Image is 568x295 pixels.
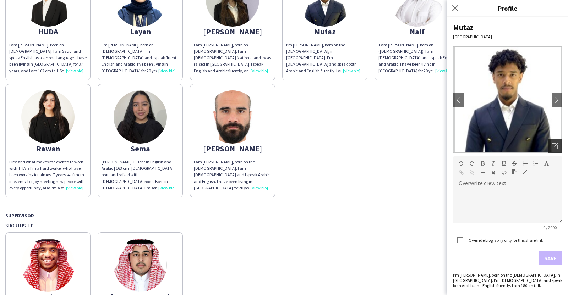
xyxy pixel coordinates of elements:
[102,145,179,152] div: Sema
[523,161,528,166] button: Unordered List
[512,169,517,175] button: Paste as plain text
[480,170,485,176] button: Horizontal Line
[501,170,506,176] button: HTML Code
[453,34,562,39] div: [GEOGRAPHIC_DATA]
[9,145,87,152] div: Rawan
[378,28,456,35] div: Naif
[512,161,517,166] button: Strikethrough
[459,161,464,166] button: Undo
[447,4,568,13] h3: Profile
[480,161,485,166] button: Bold
[9,42,87,74] div: I am [PERSON_NAME], Born on [DEMOGRAPHIC_DATA]. I am Saudi and I speak English as a second langua...
[544,161,549,166] button: Text Color
[102,159,179,191] div: [PERSON_NAME], Fluent in English and Arabic | 163 cm | [DEMOGRAPHIC_DATA] born and raised with [D...
[102,42,179,74] div: I’m [PERSON_NAME], born on [DEMOGRAPHIC_DATA]. I’m [DEMOGRAPHIC_DATA] and I speak fluent English ...
[533,161,538,166] button: Ordered List
[537,225,562,230] span: 0 / 2000
[523,169,528,175] button: Fullscreen
[9,28,87,35] div: HUDA
[5,222,563,229] div: Shortlisted
[453,23,562,32] div: Mutaz
[5,212,563,219] div: Supervisor
[114,90,167,144] img: thumb-68c953dee6323.jpeg
[453,272,562,288] div: I’m [PERSON_NAME], born on the [DEMOGRAPHIC_DATA], in [GEOGRAPHIC_DATA]. I’m [DEMOGRAPHIC_DATA] a...
[194,159,271,191] div: I am [PERSON_NAME], born on the [DEMOGRAPHIC_DATA]. I am [DEMOGRAPHIC_DATA] and I speak Arabic an...
[114,239,167,292] img: thumb-07874268-08f6-4e9e-bb1d-84c4ddcbfde8.jpg
[548,139,562,153] div: Open photos pop-in
[102,28,179,35] div: Layan
[194,145,271,152] div: [PERSON_NAME]
[206,90,259,144] img: thumb-6889ce3602324.jpeg
[491,170,496,176] button: Clear Formatting
[469,161,474,166] button: Redo
[501,161,506,166] button: Underline
[491,161,496,166] button: Italic
[453,46,562,153] img: Crew avatar or photo
[194,28,271,35] div: [PERSON_NAME]
[21,239,75,292] img: thumb-fec1c8e2-b29d-4d4f-b30b-ee3df34c1f38.jpg
[286,28,364,35] div: Mutaz
[378,42,456,74] div: ‏ I am [PERSON_NAME], born on ([DEMOGRAPHIC_DATA]). I am [DEMOGRAPHIC_DATA] and I speak English a...
[194,42,271,74] div: I am [PERSON_NAME], born on [DEMOGRAPHIC_DATA]. I am [DEMOGRAPHIC_DATA] National and I was raised...
[21,90,75,144] img: thumb-68b32aefa1c01.jpeg
[467,238,543,243] label: Override biography only for this share link
[9,159,87,191] div: First and what makes me excited to work with THA is I'm a hard worker who have been working for a...
[286,42,364,74] div: I’m [PERSON_NAME], born on the [DEMOGRAPHIC_DATA], in [GEOGRAPHIC_DATA]. I’m [DEMOGRAPHIC_DATA] a...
